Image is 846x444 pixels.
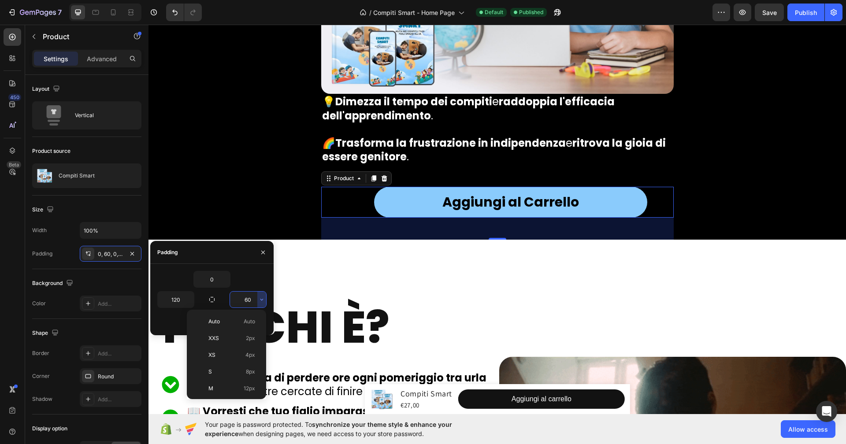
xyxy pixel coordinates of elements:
[251,363,304,375] h1: Compiti Smart
[80,222,141,238] input: Auto
[39,379,308,407] strong: 📖 Vorresti che tuo figlio imparasse a studiare da solo
[166,4,202,21] div: Undo/Redo
[369,8,371,17] span: /
[32,83,62,95] div: Layout
[39,380,346,407] p: senza dover ripetere mille volte le stesse cose
[781,420,835,438] button: Allow access
[174,70,466,98] strong: raddoppia l'efficacia dell'apprendimento
[158,292,194,307] input: Auto
[244,318,255,326] span: Auto
[8,94,21,101] div: 450
[98,350,139,358] div: Add...
[208,385,213,392] span: M
[32,300,46,307] div: Color
[75,105,129,126] div: Vertical
[174,111,524,139] p: 🌈 e .
[13,273,698,332] h2: Per chi è?
[363,368,423,381] div: Aggiungi al carrello
[32,226,47,234] div: Width
[251,375,304,386] div: €27,00
[755,4,784,21] button: Save
[184,150,207,158] div: Product
[310,365,476,385] button: Aggiungi al carrello
[187,70,344,84] strong: Dimezza il tempo dei compiti
[174,111,517,139] strong: ritrova la gioia di essere genitore
[208,368,212,376] span: S
[32,372,50,380] div: Corner
[373,8,455,17] span: Compiti Smart - Home Page
[32,277,75,289] div: Background
[174,70,524,97] p: 💡 e .
[788,425,828,434] span: Allow access
[98,300,139,308] div: Add...
[98,396,139,403] div: Add...
[246,368,255,376] span: 8px
[98,250,123,258] div: 0, 60, 0, 120
[7,161,21,168] div: Beta
[519,8,543,16] span: Published
[205,420,486,438] span: Your page is password protected. To when designing pages, we need access to your store password.
[98,373,139,381] div: Round
[208,334,219,342] span: XXS
[32,327,60,339] div: Shape
[244,385,255,392] span: 12px
[39,346,346,374] p: mentre cercate di finire i compiti
[4,4,66,21] button: 7
[226,162,499,193] button: Aggiungi al Carrello
[485,8,503,16] span: Default
[43,31,118,42] p: Product
[58,7,62,18] p: 7
[32,250,52,258] div: Padding
[230,292,266,307] input: Auto
[246,334,255,342] span: 2px
[795,8,817,17] div: Publish
[762,9,777,16] span: Save
[87,54,117,63] p: Advanced
[32,204,56,216] div: Size
[194,271,230,287] input: Auto
[208,351,215,359] span: XS
[816,401,837,422] div: Open Intercom Messenger
[187,111,417,126] strong: Trasforma la frustrazione in indipendenza
[148,25,846,414] iframe: Design area
[32,349,49,357] div: Border
[32,425,67,433] div: Display option
[157,248,178,256] div: Padding
[32,147,70,155] div: Product source
[59,173,95,179] p: Compiti Smart
[245,351,255,359] span: 4px
[39,346,338,374] strong: 😤 Sei stanco/a di perdere ore ogni pomeriggio tra urla e lacrime
[294,166,430,189] div: Aggiungi al Carrello
[205,421,452,437] span: synchronize your theme style & enhance your experience
[32,395,52,403] div: Shadow
[208,318,220,326] span: Auto
[44,54,68,63] p: Settings
[36,167,54,185] img: product feature img
[787,4,824,21] button: Publish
